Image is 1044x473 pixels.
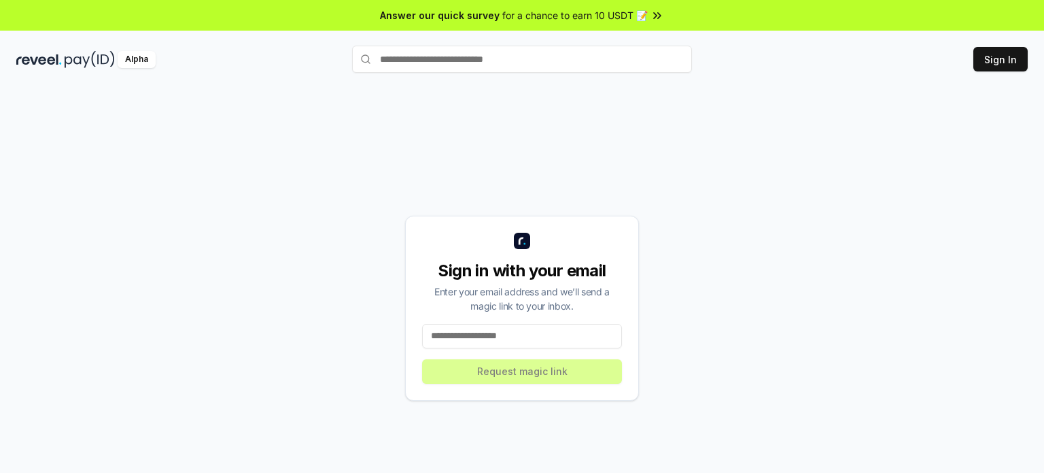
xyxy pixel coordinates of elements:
img: pay_id [65,51,115,68]
img: reveel_dark [16,51,62,68]
div: Enter your email address and we’ll send a magic link to your inbox. [422,284,622,313]
button: Sign In [973,47,1028,71]
span: Answer our quick survey [380,8,500,22]
div: Sign in with your email [422,260,622,282]
span: for a chance to earn 10 USDT 📝 [502,8,648,22]
img: logo_small [514,233,530,249]
div: Alpha [118,51,156,68]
